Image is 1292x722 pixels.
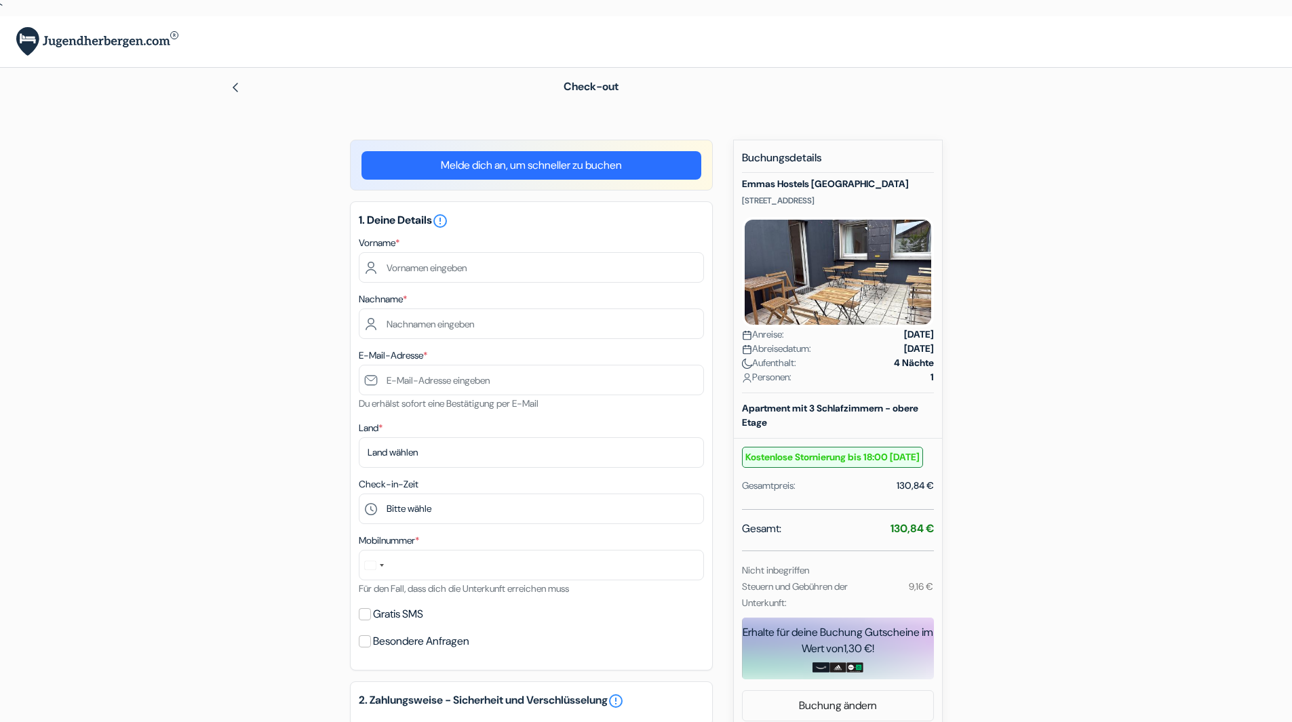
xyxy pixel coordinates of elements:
[742,344,752,355] img: calendar.svg
[742,370,791,384] span: Personen:
[904,327,934,342] strong: [DATE]
[359,308,704,339] input: Nachnamen eingeben
[742,521,781,537] span: Gesamt:
[742,624,934,657] div: Erhalte für deine Buchung Gutscheine im Wert von !
[742,342,811,356] span: Abreisedatum:
[359,348,427,363] label: E-Mail-Adresse
[742,356,796,370] span: Aufenthalt:
[742,327,784,342] span: Anreise:
[230,82,241,93] img: left_arrow.svg
[742,330,752,340] img: calendar.svg
[742,447,923,468] small: Kostenlose Stornierung bis 18:00 [DATE]
[742,359,752,369] img: moon.svg
[846,662,863,673] img: uber-uber-eats-card.png
[359,236,399,250] label: Vorname
[359,292,407,306] label: Nachname
[359,397,539,409] small: Du erhälst sofort eine Bestätigung per E-Mail
[359,213,704,229] h5: 1. Deine Details
[742,195,934,206] p: [STREET_ADDRESS]
[897,479,934,493] div: 130,84 €
[359,477,418,492] label: Check-in-Zeit
[742,151,934,173] h5: Buchungsdetails
[742,178,934,190] h5: Emmas Hostels [GEOGRAPHIC_DATA]
[813,662,829,673] img: amazon-card-no-text.png
[359,252,704,283] input: Vornamen eingeben
[890,521,934,536] strong: 130,84 €
[608,693,624,709] a: error_outline
[432,213,448,229] i: error_outline
[359,365,704,395] input: E-Mail-Adresse eingeben
[844,641,872,656] span: 1,30 €
[742,373,752,383] img: user_icon.svg
[894,356,934,370] strong: 4 Nächte
[359,534,419,548] label: Mobilnummer
[564,79,619,94] span: Check-out
[373,605,423,624] label: Gratis SMS
[359,582,569,595] small: Für den Fall, dass dich die Unterkunft erreichen muss
[16,27,178,56] img: Jugendherbergen.com
[931,370,934,384] strong: 1
[904,342,934,356] strong: [DATE]
[742,564,809,576] small: Nicht inbegriffen
[742,402,918,428] b: Apartment mit 3 Schlafzimmern - obere Etage
[742,479,796,493] div: Gesamtpreis:
[909,580,933,593] small: 9,16 €
[432,213,448,227] a: error_outline
[742,580,848,609] small: Steuern und Gebühren der Unterkunft:
[359,421,383,435] label: Land
[743,693,933,719] a: Buchung ändern
[829,662,846,673] img: adidas-card.png
[361,151,701,180] a: Melde dich an, um schneller zu buchen
[359,693,704,709] h5: 2. Zahlungsweise - Sicherheit und Verschlüsselung
[373,632,469,651] label: Besondere Anfragen
[359,550,391,580] button: Select country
